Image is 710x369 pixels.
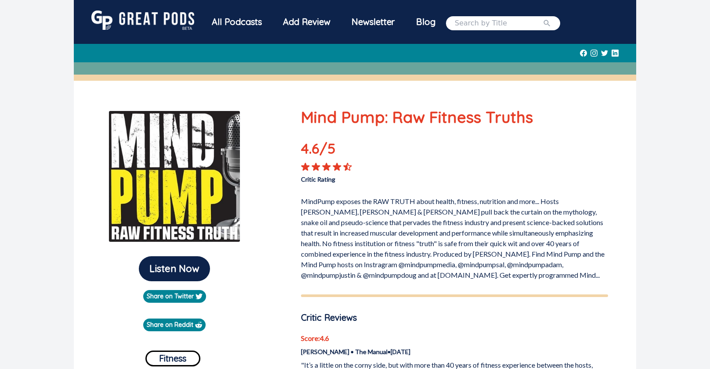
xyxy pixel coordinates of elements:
[301,171,454,184] p: Critic Rating
[301,138,362,162] p: 4.6 /5
[145,351,200,366] button: Fitness
[301,105,608,129] p: Mind Pump: Raw Fitness Truths
[455,18,543,29] input: Search by Title
[139,256,210,281] button: Listen Now
[143,319,206,331] a: Share on Reddit
[301,193,608,280] p: MindPump exposes the RAW TRUTH about health, fitness, nutrition and more... Hosts [PERSON_NAME], ...
[272,11,341,33] a: Add Review
[201,11,272,36] a: All Podcasts
[406,11,446,33] a: Blog
[143,290,206,303] a: Share on Twitter
[341,11,406,36] a: Newsletter
[341,11,406,33] div: Newsletter
[91,11,194,30] img: GreatPods
[145,347,200,366] a: Fitness
[201,11,272,33] div: All Podcasts
[301,333,608,344] p: Score: 4.6
[301,347,608,356] p: [PERSON_NAME] • The Manual • [DATE]
[109,111,240,242] img: Mind Pump: Raw Fitness Truths
[301,311,608,324] p: Critic Reviews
